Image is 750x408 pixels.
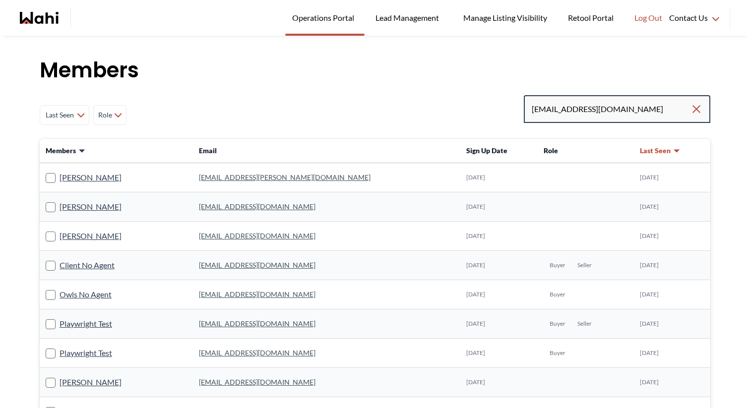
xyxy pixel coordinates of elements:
[532,100,690,118] input: Search input
[60,259,115,272] a: Client No Agent
[634,251,710,280] td: [DATE]
[98,106,112,124] span: Role
[292,11,358,24] span: Operations Portal
[634,309,710,339] td: [DATE]
[460,309,538,339] td: [DATE]
[60,317,112,330] a: Playwright Test
[550,349,565,357] span: Buyer
[577,320,592,328] span: Seller
[46,146,76,156] span: Members
[44,106,75,124] span: Last Seen
[199,261,315,269] a: [EMAIL_ADDRESS][DOMAIN_NAME]
[634,368,710,397] td: [DATE]
[460,163,538,192] td: [DATE]
[60,376,122,389] a: [PERSON_NAME]
[199,173,371,181] a: [EMAIL_ADDRESS][PERSON_NAME][DOMAIN_NAME]
[544,146,558,155] span: Role
[466,146,507,155] span: Sign Up Date
[60,171,122,184] a: [PERSON_NAME]
[634,163,710,192] td: [DATE]
[640,146,681,156] button: Last Seen
[460,280,538,309] td: [DATE]
[20,12,59,24] a: Wahi homepage
[199,232,315,240] a: [EMAIL_ADDRESS][DOMAIN_NAME]
[634,222,710,251] td: [DATE]
[634,11,662,24] span: Log Out
[568,11,617,24] span: Retool Portal
[40,56,710,85] h1: Members
[460,192,538,222] td: [DATE]
[634,192,710,222] td: [DATE]
[60,288,112,301] a: Owls No Agent
[550,261,565,269] span: Buyer
[550,291,565,298] span: Buyer
[640,146,671,156] span: Last Seen
[199,349,315,357] a: [EMAIL_ADDRESS][DOMAIN_NAME]
[460,251,538,280] td: [DATE]
[460,222,538,251] td: [DATE]
[199,202,315,211] a: [EMAIL_ADDRESS][DOMAIN_NAME]
[60,347,112,359] a: Playwright Test
[634,280,710,309] td: [DATE]
[199,319,315,328] a: [EMAIL_ADDRESS][DOMAIN_NAME]
[375,11,442,24] span: Lead Management
[550,320,565,328] span: Buyer
[46,146,86,156] button: Members
[60,200,122,213] a: [PERSON_NAME]
[60,230,122,242] a: [PERSON_NAME]
[460,339,538,368] td: [DATE]
[199,146,217,155] span: Email
[690,100,702,118] button: Clear search
[199,378,315,386] a: [EMAIL_ADDRESS][DOMAIN_NAME]
[460,11,550,24] span: Manage Listing Visibility
[577,261,592,269] span: Seller
[460,368,538,397] td: [DATE]
[199,290,315,298] a: [EMAIL_ADDRESS][DOMAIN_NAME]
[634,339,710,368] td: [DATE]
